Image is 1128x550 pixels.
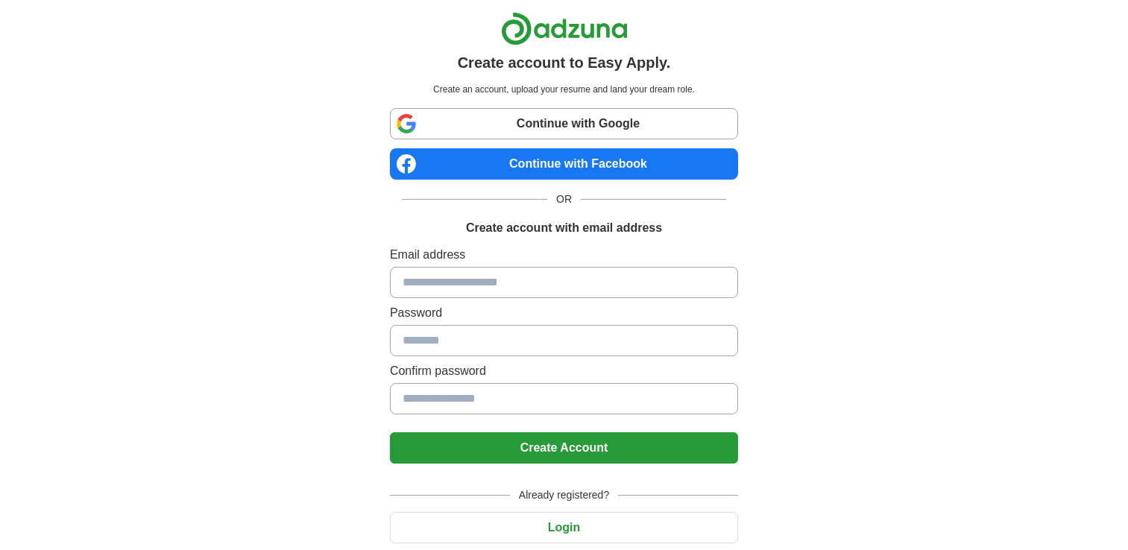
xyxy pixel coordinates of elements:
[466,219,662,237] h1: Create account with email address
[390,246,738,264] label: Email address
[458,51,671,74] h1: Create account to Easy Apply.
[393,83,735,96] p: Create an account, upload your resume and land your dream role.
[390,521,738,534] a: Login
[390,432,738,464] button: Create Account
[390,148,738,180] a: Continue with Facebook
[501,12,628,45] img: Adzuna logo
[390,108,738,139] a: Continue with Google
[510,487,618,503] span: Already registered?
[390,304,738,322] label: Password
[390,362,738,380] label: Confirm password
[547,192,581,207] span: OR
[390,512,738,543] button: Login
